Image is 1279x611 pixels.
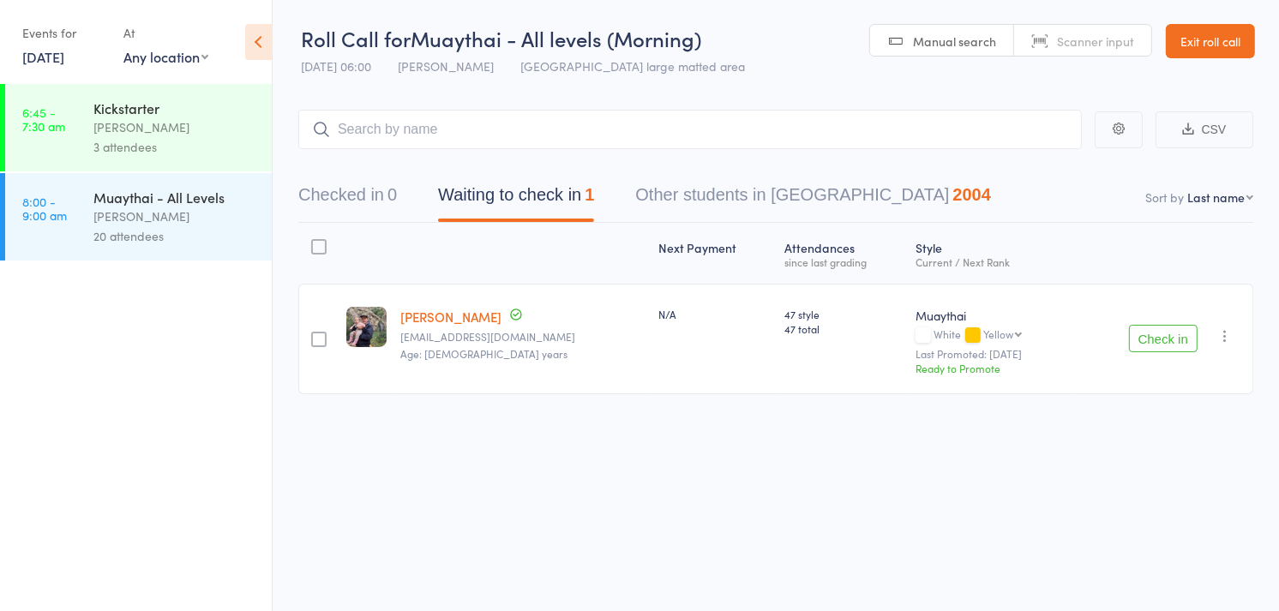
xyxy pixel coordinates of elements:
[1156,111,1253,148] button: CSV
[1187,189,1245,206] div: Last name
[298,177,397,222] button: Checked in0
[916,348,1066,360] small: Last Promoted: [DATE]
[301,57,371,75] span: [DATE] 06:00
[298,110,1082,149] input: Search by name
[5,173,272,261] a: 8:00 -9:00 amMuaythai - All Levels[PERSON_NAME]20 attendees
[22,19,106,47] div: Events for
[93,117,257,137] div: [PERSON_NAME]
[916,328,1066,343] div: White
[400,346,567,361] span: Age: [DEMOGRAPHIC_DATA] years
[400,331,645,343] small: rogermorris7@hotmail.com
[520,57,745,75] span: [GEOGRAPHIC_DATA] large matted area
[411,24,701,52] span: Muaythai - All levels (Morning)
[22,47,64,66] a: [DATE]
[1145,189,1184,206] label: Sort by
[778,231,909,276] div: Atten­dances
[93,226,257,246] div: 20 attendees
[909,231,1073,276] div: Style
[387,185,397,204] div: 0
[916,256,1066,267] div: Current / Next Rank
[93,207,257,226] div: [PERSON_NAME]
[784,321,902,336] span: 47 total
[652,231,778,276] div: Next Payment
[635,177,991,222] button: Other students in [GEOGRAPHIC_DATA]2004
[916,307,1066,324] div: Muaythai
[1057,33,1134,50] span: Scanner input
[438,177,594,222] button: Waiting to check in1
[398,57,494,75] span: [PERSON_NAME]
[784,307,902,321] span: 47 style
[1166,24,1255,58] a: Exit roll call
[585,185,594,204] div: 1
[93,99,257,117] div: Kickstarter
[301,24,411,52] span: Roll Call for
[93,188,257,207] div: Muaythai - All Levels
[93,137,257,157] div: 3 attendees
[1129,325,1198,352] button: Check in
[5,84,272,171] a: 6:45 -7:30 amKickstarter[PERSON_NAME]3 attendees
[916,361,1066,375] div: Ready to Promote
[952,185,991,204] div: 2004
[658,307,771,321] div: N/A
[22,105,65,133] time: 6:45 - 7:30 am
[22,195,67,222] time: 8:00 - 9:00 am
[784,256,902,267] div: since last grading
[346,307,387,347] img: image1754713823.png
[983,328,1013,339] div: Yellow
[123,19,208,47] div: At
[400,308,501,326] a: [PERSON_NAME]
[123,47,208,66] div: Any location
[913,33,996,50] span: Manual search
